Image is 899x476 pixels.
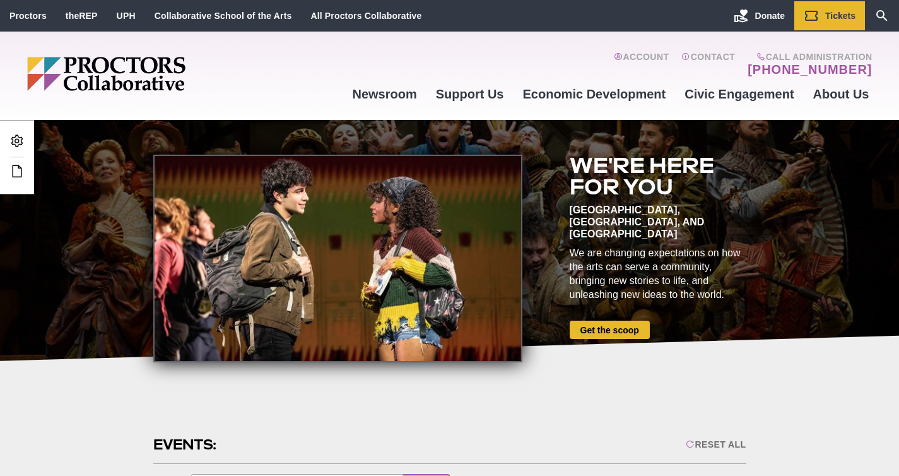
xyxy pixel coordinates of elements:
[614,52,669,77] a: Account
[675,77,803,111] a: Civic Engagement
[865,1,899,30] a: Search
[755,11,785,21] span: Donate
[570,204,746,240] div: [GEOGRAPHIC_DATA], [GEOGRAPHIC_DATA], and [GEOGRAPHIC_DATA]
[804,77,879,111] a: About Us
[66,11,98,21] a: theREP
[343,77,426,111] a: Newsroom
[155,11,292,21] a: Collaborative School of the Arts
[825,11,855,21] span: Tickets
[426,77,514,111] a: Support Us
[514,77,676,111] a: Economic Development
[570,155,746,198] h2: We're here for you
[27,57,283,91] img: Proctors logo
[310,11,421,21] a: All Proctors Collaborative
[6,130,28,153] a: Admin Area
[744,52,872,62] span: Call Administration
[686,439,746,449] div: Reset All
[794,1,865,30] a: Tickets
[9,11,47,21] a: Proctors
[117,11,136,21] a: UPH
[153,435,218,455] h2: Events:
[748,62,872,77] a: [PHONE_NUMBER]
[570,246,746,302] div: We are changing expectations on how the arts can serve a community, bringing new stories to life,...
[6,160,28,184] a: Edit this Post/Page
[724,1,794,30] a: Donate
[681,52,735,77] a: Contact
[570,321,650,339] a: Get the scoop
